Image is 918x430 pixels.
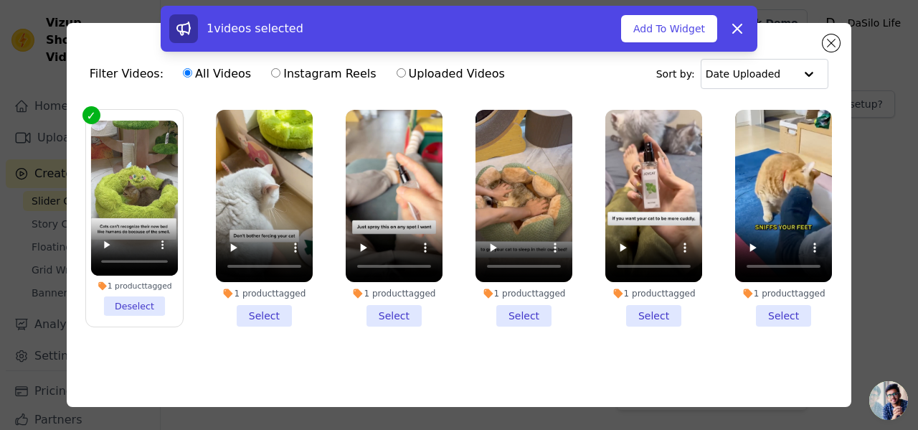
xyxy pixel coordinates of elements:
div: Open chat [869,381,908,420]
label: Instagram Reels [270,65,377,83]
span: 1 videos selected [207,22,303,35]
label: Uploaded Videos [396,65,506,83]
button: Add To Widget [621,15,717,42]
div: 1 product tagged [216,288,313,299]
div: Sort by: [656,59,829,89]
div: 1 product tagged [475,288,572,299]
label: All Videos [182,65,252,83]
div: Filter Videos: [90,57,513,90]
div: 1 product tagged [346,288,443,299]
div: 1 product tagged [605,288,702,299]
div: 1 product tagged [91,281,179,291]
div: 1 product tagged [735,288,832,299]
